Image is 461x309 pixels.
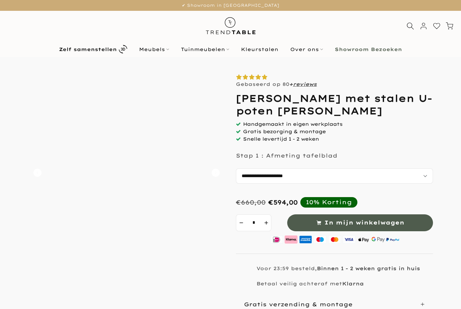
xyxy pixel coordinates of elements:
img: Douglas bartafel met stalen U-poten zwart [28,74,225,271]
a: Zelf samenstellen [53,43,133,55]
span: Gratis bezorging & montage [243,128,326,135]
button: Carousel Back Arrow [33,169,42,177]
div: €594,00 [268,198,298,206]
p: Gebaseerd op 80 [236,81,317,87]
button: decrement [236,214,246,231]
span: Snelle levertijd 1 - 2 weken [243,136,319,142]
button: In mijn winkelwagen [287,214,433,231]
p: ✔ Showroom in [GEOGRAPHIC_DATA] [8,2,453,9]
button: increment [261,214,271,231]
p: Voor 23:59 besteld, [256,265,420,271]
b: Zelf samenstellen [59,47,117,52]
span: In mijn winkelwagen [324,218,404,228]
strong: Binnen 1 - 2 weken gratis in huis [317,265,420,271]
img: trend-table [201,11,260,41]
b: Showroom Bezoeken [335,47,402,52]
a: Meubels [133,45,175,53]
strong: Klarna [342,281,364,287]
h1: [PERSON_NAME] met stalen U-poten [PERSON_NAME] [236,92,433,117]
input: Quantity [246,214,261,231]
a: Kleurstalen [235,45,284,53]
a: Showroom Bezoeken [329,45,408,53]
p: Stap 1 : Afmeting tafelblad [236,152,337,159]
select: autocomplete="off" [236,168,433,184]
p: Gratis verzending & montage [244,301,353,308]
button: Carousel Next Arrow [212,169,220,177]
div: €660,00 [236,198,266,206]
a: Over ons [284,45,329,53]
div: 10% Korting [306,198,352,206]
iframe: toggle-frame [1,275,34,308]
a: Tuinmeubelen [175,45,235,53]
p: Betaal veilig achteraf met [256,281,364,287]
span: Handgemaakt in eigen werkplaats [243,121,343,127]
strong: + [289,81,293,87]
a: reviews [293,81,317,87]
